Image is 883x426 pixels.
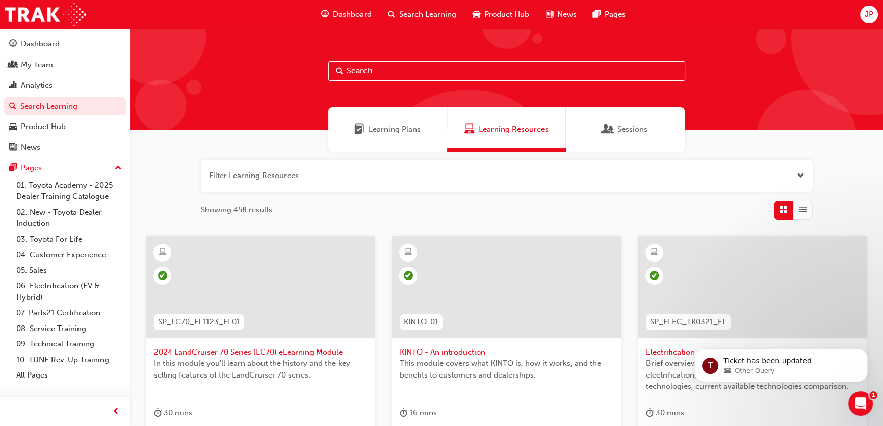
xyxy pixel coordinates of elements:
span: News [557,9,577,20]
span: chart-icon [9,81,17,90]
span: List [799,204,807,216]
span: Search [336,65,343,77]
span: people-icon [9,61,17,70]
span: pages-icon [593,8,601,21]
span: JP [865,9,873,20]
div: My Team [21,59,53,71]
a: Dashboard [4,35,126,54]
span: KINTO-01 [404,316,438,328]
span: duration-icon [154,407,162,419]
span: Dashboard [333,9,372,20]
span: search-icon [388,8,395,21]
span: Learning Resources [464,123,475,135]
a: search-iconSearch Learning [380,4,464,25]
span: car-icon [9,122,17,132]
a: All Pages [12,367,126,383]
span: Learning Resources [479,123,549,135]
iframe: Intercom notifications message [679,327,883,398]
span: pages-icon [9,164,17,173]
input: Search... [328,61,685,81]
div: 16 mins [400,407,437,419]
a: 04. Customer Experience [12,247,126,263]
span: Brief overview of Toyota’s thinking way and approach on electrification, introduction of [DATE] e... [646,358,859,392]
a: 10. TUNE Rev-Up Training [12,352,126,368]
div: Dashboard [21,38,60,50]
span: SP_LC70_FL1123_EL01 [158,316,240,328]
span: learningRecordVerb_PASS-icon [158,271,167,280]
span: Pages [605,9,626,20]
span: Sessions [617,123,647,135]
a: Analytics [4,76,126,95]
iframe: Intercom live chat [848,391,873,416]
span: learningResourceType_ELEARNING-icon [651,246,658,259]
a: Learning PlansLearning Plans [328,107,447,152]
a: 09. Technical Training [12,336,126,352]
span: learningResourceType_ELEARNING-icon [405,246,412,259]
span: SP_ELEC_TK0321_EL [650,316,726,328]
a: 06. Electrification (EV & Hybrid) [12,278,126,305]
div: 30 mins [646,407,684,419]
span: This module covers what KINTO is, how it works, and the benefits to customers and dealerships. [400,358,613,381]
span: search-icon [9,102,16,111]
div: 30 mins [154,407,192,419]
span: 1 [869,391,877,399]
a: 07. Parts21 Certification [12,305,126,321]
span: Learning Plans [369,123,421,135]
a: SessionsSessions [566,107,685,152]
button: Open the filter [797,170,804,182]
button: Pages [4,159,126,178]
div: Analytics [21,80,53,91]
span: guage-icon [321,8,329,21]
a: 05. Sales [12,263,126,279]
a: pages-iconPages [585,4,634,25]
span: Showing 458 results [201,204,272,216]
a: Product Hub [4,117,126,136]
a: My Team [4,56,126,74]
span: In this module you'll learn about the history and the key selling features of the LandCruiser 70 ... [154,358,367,381]
span: Learning Plans [354,123,365,135]
img: Trak [5,3,86,26]
span: learningRecordVerb_COMPLETE-icon [650,271,659,280]
div: Product Hub [21,121,66,133]
button: DashboardMy TeamAnalyticsSearch LearningProduct HubNews [4,33,126,159]
span: learningResourceType_ELEARNING-icon [159,246,166,259]
a: Learning ResourcesLearning Resources [447,107,566,152]
div: Pages [21,162,42,174]
span: Electrification e-Learning module [646,346,859,358]
a: news-iconNews [537,4,585,25]
span: duration-icon [646,407,654,419]
a: 02. New - Toyota Dealer Induction [12,205,126,232]
a: 01. Toyota Academy - 2025 Dealer Training Catalogue [12,178,126,205]
span: 2024 LandCruiser 70 Series (LC70) eLearning Module [154,346,367,358]
span: prev-icon [112,406,120,418]
a: 08. Service Training [12,321,126,337]
span: Grid [780,204,787,216]
span: news-icon [546,8,553,21]
span: learningRecordVerb_PASS-icon [404,271,413,280]
button: JP [860,6,878,23]
span: duration-icon [400,407,407,419]
span: Sessions [603,123,613,135]
span: up-icon [115,162,122,175]
a: Search Learning [4,97,126,116]
div: News [21,142,40,154]
span: car-icon [473,8,480,21]
a: News [4,138,126,157]
span: KINTO - An introduction [400,346,613,358]
span: Product Hub [484,9,529,20]
span: guage-icon [9,40,17,49]
a: car-iconProduct Hub [464,4,537,25]
span: Search Learning [399,9,456,20]
span: news-icon [9,143,17,153]
a: guage-iconDashboard [313,4,380,25]
a: 03. Toyota For Life [12,232,126,247]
